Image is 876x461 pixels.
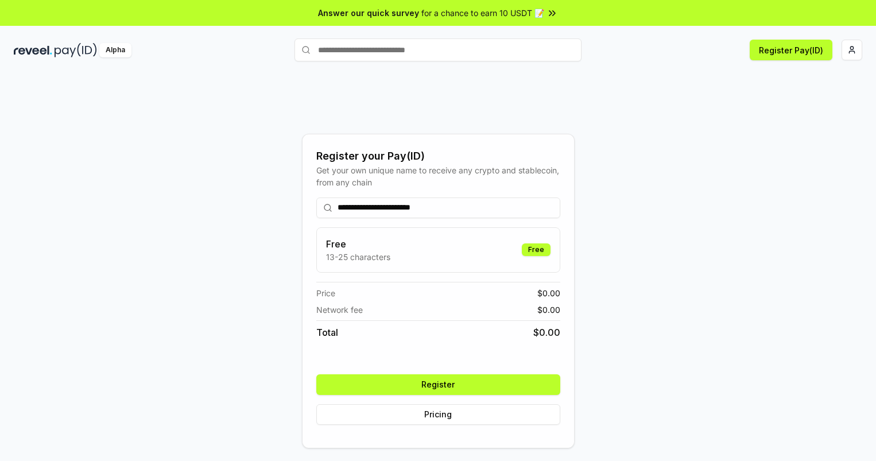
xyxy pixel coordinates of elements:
[316,148,560,164] div: Register your Pay(ID)
[750,40,832,60] button: Register Pay(ID)
[316,374,560,395] button: Register
[318,7,419,19] span: Answer our quick survey
[326,251,390,263] p: 13-25 characters
[316,404,560,425] button: Pricing
[316,164,560,188] div: Get your own unique name to receive any crypto and stablecoin, from any chain
[421,7,544,19] span: for a chance to earn 10 USDT 📝
[316,287,335,299] span: Price
[55,43,97,57] img: pay_id
[99,43,131,57] div: Alpha
[522,243,551,256] div: Free
[533,326,560,339] span: $ 0.00
[316,304,363,316] span: Network fee
[537,287,560,299] span: $ 0.00
[316,326,338,339] span: Total
[14,43,52,57] img: reveel_dark
[537,304,560,316] span: $ 0.00
[326,237,390,251] h3: Free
